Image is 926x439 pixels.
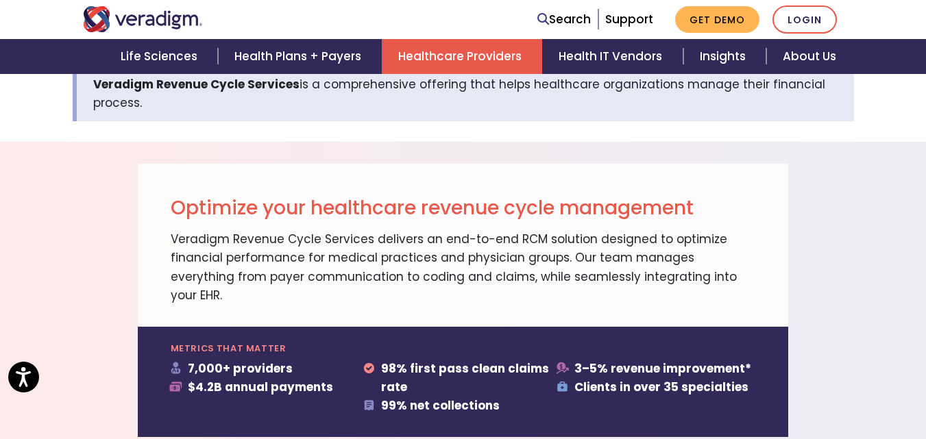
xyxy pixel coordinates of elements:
[188,360,369,378] li: 7,000+ providers
[171,230,756,305] p: Veradigm Revenue Cycle Services delivers an end-to-end RCM solution designed to optimize financia...
[218,39,382,74] a: Health Plans + Payers
[188,378,369,397] li: $4.2B annual payments
[93,76,300,92] strong: Veradigm Revenue Cycle Services
[381,397,563,415] li: 99% net collections
[382,39,542,74] a: Healthcare Providers
[605,11,653,27] a: Support
[537,10,591,29] a: Search
[675,6,759,33] a: Get Demo
[381,360,563,397] li: 98% first pass clean claims rate
[93,76,825,111] span: is a comprehensive offering that helps healthcare organizations manage their financial process.
[772,5,837,34] a: Login
[104,39,218,74] a: Life Sciences
[574,360,756,378] li: 3–5% revenue improvement*
[542,39,683,74] a: Health IT Vendors
[766,39,853,74] a: About Us
[171,338,287,360] span: METRICS THAT MATTER
[683,39,766,74] a: Insights
[83,6,203,32] img: Veradigm logo
[171,197,756,220] h2: Optimize your healthcare revenue cycle management
[574,378,756,397] li: Clients in over 35 specialties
